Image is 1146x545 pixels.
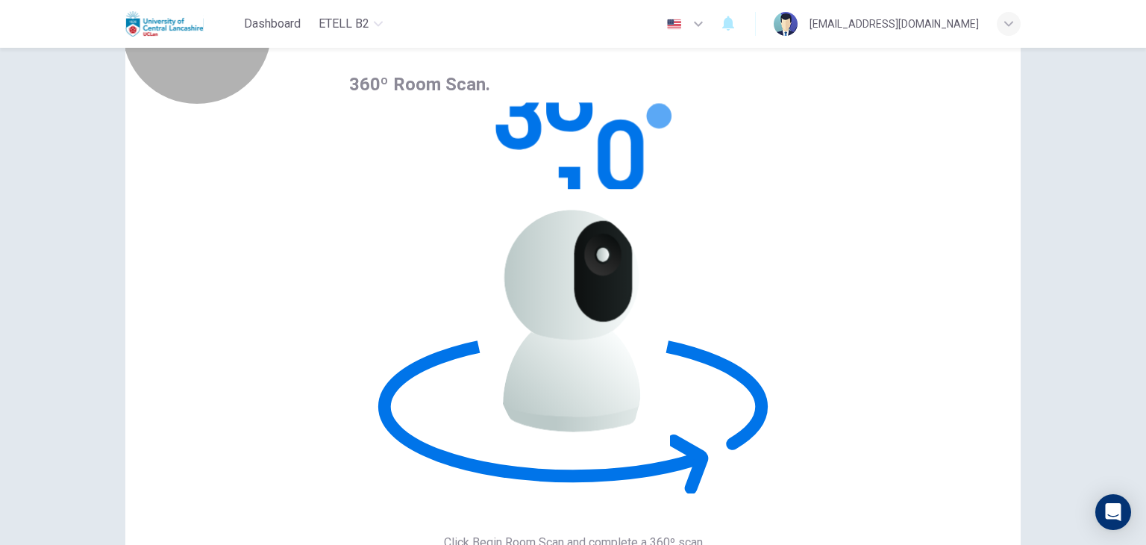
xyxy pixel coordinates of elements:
img: Profile picture [774,12,798,36]
button: Dashboard [238,10,307,37]
img: Uclan logo [125,9,204,39]
span: eTELL B2 [319,15,369,33]
span: Dashboard [244,15,301,33]
img: en [665,19,683,30]
button: eTELL B2 [313,10,389,37]
span: 360º Room Scan. [349,74,490,95]
a: Uclan logo [125,9,238,39]
div: Open Intercom Messenger [1095,494,1131,530]
div: [EMAIL_ADDRESS][DOMAIN_NAME] [810,15,979,33]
